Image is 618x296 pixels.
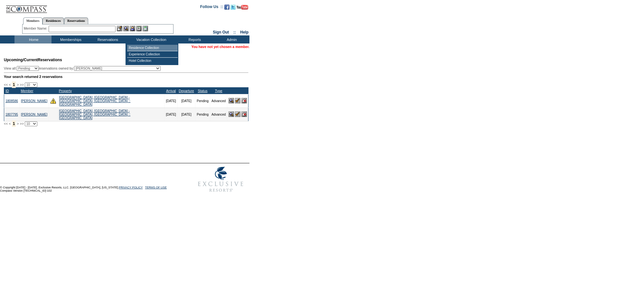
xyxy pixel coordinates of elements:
span: < [9,83,11,87]
td: Home [14,35,51,43]
div: View all: reservations owned by: [4,66,164,71]
a: Members [23,17,43,24]
img: Impersonate [130,26,135,31]
img: Cancel Reservation [241,111,247,117]
img: Become our fan on Facebook [224,5,229,10]
a: Property [59,89,72,93]
span: 1 [12,120,16,127]
td: Advanced [210,94,227,108]
img: Cancel Reservation [241,98,247,103]
img: There are insufficient days and/or tokens to cover this reservation [50,98,56,104]
td: Pending [195,108,210,121]
td: [DATE] [164,94,177,108]
a: Help [240,30,248,34]
td: Pending [195,94,210,108]
a: Follow us on Twitter [230,6,236,10]
a: Status [198,89,207,93]
span: > [17,83,19,87]
td: Follow Us :: [200,4,223,12]
span: Upcoming/Current [4,58,38,62]
a: PRIVACY POLICY [119,186,143,189]
a: [PERSON_NAME] [21,99,47,103]
img: Confirm Reservation [235,98,240,103]
span: You have not yet chosen a member. [192,45,249,49]
td: [DATE] [177,94,195,108]
img: Exclusive Resorts [192,163,249,196]
td: [DATE] [177,108,195,121]
td: [DATE] [164,108,177,121]
td: Experience Collection [127,51,178,58]
img: Subscribe to our YouTube Channel [237,5,248,10]
span: < [9,122,11,126]
a: Sign Out [213,30,229,34]
a: 1808586 [5,99,18,103]
a: Residences [42,17,64,24]
a: [GEOGRAPHIC_DATA], [GEOGRAPHIC_DATA] - [GEOGRAPHIC_DATA], [GEOGRAPHIC_DATA] :: [GEOGRAPHIC_DATA] [59,96,130,106]
span: << [4,122,8,126]
a: [GEOGRAPHIC_DATA], [GEOGRAPHIC_DATA] - [GEOGRAPHIC_DATA], [GEOGRAPHIC_DATA] :: [GEOGRAPHIC_DATA] [59,109,130,120]
img: View [123,26,129,31]
a: Arrival [166,89,176,93]
td: Admin [212,35,249,43]
td: Hotel Collection [127,58,178,64]
span: >> [20,83,23,87]
div: Member Name: [24,26,49,31]
img: b_edit.gif [117,26,122,31]
a: Subscribe to our YouTube Channel [237,6,248,10]
a: Departure [179,89,194,93]
a: TERMS OF USE [145,186,167,189]
td: Memberships [51,35,89,43]
td: Residence Collection [127,45,178,51]
td: Reservations [89,35,126,43]
a: [PERSON_NAME] [21,113,47,116]
span: Reservations [4,58,62,62]
img: Reservations [136,26,142,31]
img: Follow us on Twitter [230,5,236,10]
a: Type [215,89,222,93]
a: 1807795 [5,113,18,116]
span: > [17,122,19,126]
a: Become our fan on Facebook [224,6,229,10]
img: View Reservation [229,111,234,117]
td: Vacation Collection [126,35,175,43]
td: Reports [175,35,212,43]
span: << [4,83,8,87]
div: Your search returned 2 reservations [4,75,248,79]
a: Member [21,89,33,93]
span: 1 [12,81,16,88]
img: b_calculator.gif [143,26,148,31]
td: Advanced [210,108,227,121]
img: Confirm Reservation [235,111,240,117]
a: ID [5,89,9,93]
a: Reservations [64,17,88,24]
span: >> [20,122,23,126]
span: :: [233,30,236,34]
img: View Reservation [229,98,234,103]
